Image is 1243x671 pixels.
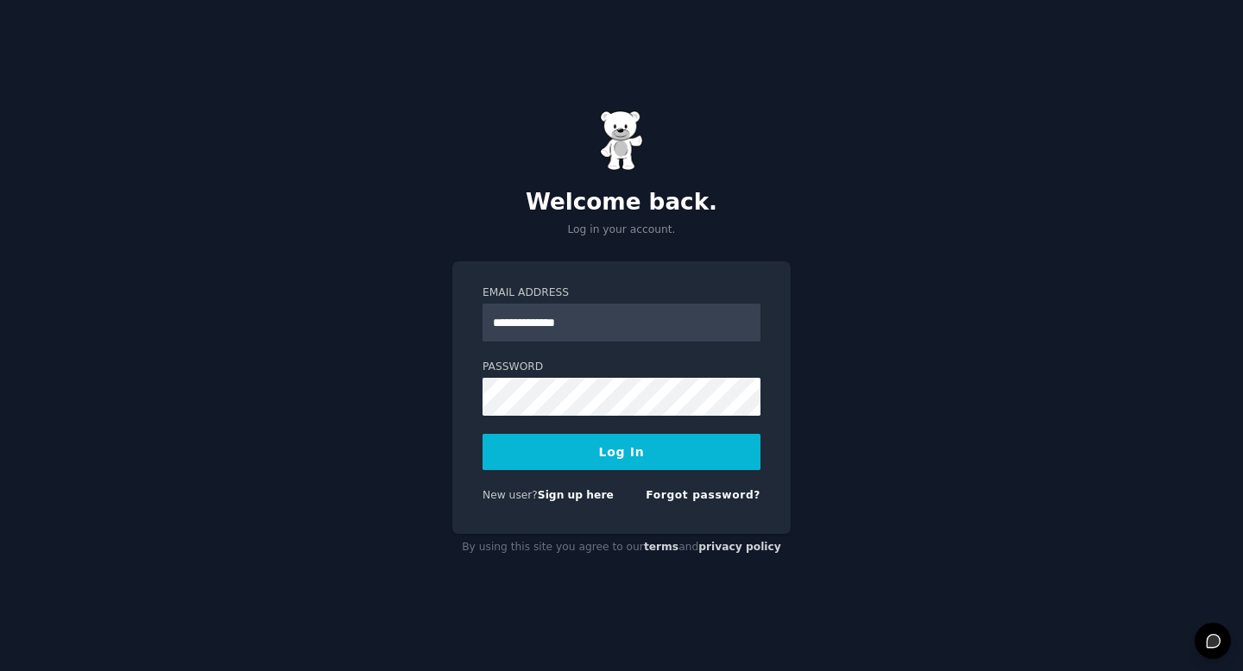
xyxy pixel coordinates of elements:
[646,489,760,501] a: Forgot password?
[452,534,791,561] div: By using this site you agree to our and
[452,223,791,238] p: Log in your account.
[452,189,791,216] h2: Welcome back.
[698,541,781,553] a: privacy policy
[483,360,760,375] label: Password
[538,489,614,501] a: Sign up here
[600,110,643,171] img: Gummy Bear
[483,434,760,470] button: Log In
[483,285,760,301] label: Email Address
[644,541,678,553] a: terms
[483,489,538,501] span: New user?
